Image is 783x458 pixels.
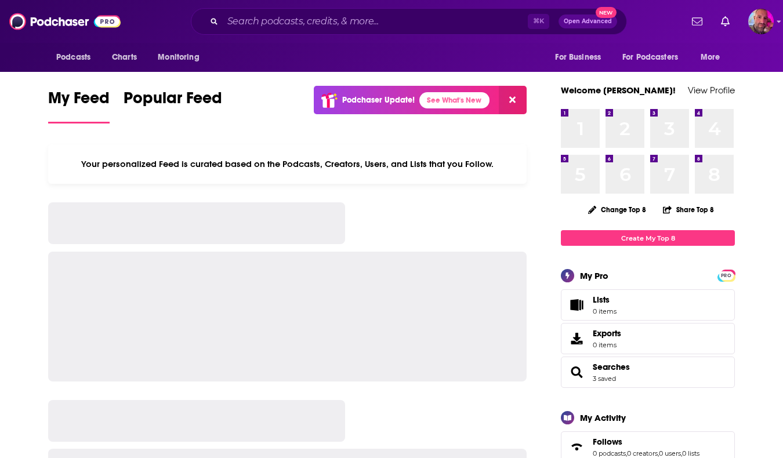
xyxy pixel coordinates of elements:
[593,295,610,305] span: Lists
[627,449,658,457] a: 0 creators
[104,46,144,68] a: Charts
[719,271,733,280] span: PRO
[124,88,222,123] a: Popular Feed
[593,328,621,339] span: Exports
[626,449,627,457] span: ,
[9,10,121,32] img: Podchaser - Follow, Share and Rate Podcasts
[559,14,617,28] button: Open AdvancedNew
[719,271,733,279] a: PRO
[593,307,617,315] span: 0 items
[748,9,774,34] button: Show profile menu
[593,295,617,305] span: Lists
[596,7,617,18] span: New
[561,357,735,388] span: Searches
[565,330,588,347] span: Exports
[659,449,681,457] a: 0 users
[716,12,734,31] a: Show notifications dropdown
[593,341,621,349] span: 0 items
[112,49,137,66] span: Charts
[682,449,699,457] a: 0 lists
[419,92,490,108] a: See What's New
[658,449,659,457] span: ,
[687,12,707,31] a: Show notifications dropdown
[615,46,695,68] button: open menu
[565,297,588,313] span: Lists
[555,49,601,66] span: For Business
[681,449,682,457] span: ,
[158,49,199,66] span: Monitoring
[223,12,528,31] input: Search podcasts, credits, & more...
[701,49,720,66] span: More
[48,88,110,123] a: My Feed
[561,230,735,246] a: Create My Top 8
[748,9,774,34] img: User Profile
[124,88,222,115] span: Popular Feed
[547,46,615,68] button: open menu
[48,144,527,184] div: Your personalized Feed is curated based on the Podcasts, Creators, Users, and Lists that you Follow.
[593,449,626,457] a: 0 podcasts
[565,364,588,380] a: Searches
[528,14,549,29] span: ⌘ K
[342,95,415,105] p: Podchaser Update!
[581,202,653,217] button: Change Top 8
[561,289,735,321] a: Lists
[561,85,676,96] a: Welcome [PERSON_NAME]!
[593,437,699,447] a: Follows
[580,270,608,281] div: My Pro
[565,439,588,455] a: Follows
[48,88,110,115] span: My Feed
[622,49,678,66] span: For Podcasters
[564,19,612,24] span: Open Advanced
[662,198,715,221] button: Share Top 8
[693,46,735,68] button: open menu
[688,85,735,96] a: View Profile
[593,375,616,383] a: 3 saved
[593,437,622,447] span: Follows
[593,362,630,372] a: Searches
[150,46,214,68] button: open menu
[561,323,735,354] a: Exports
[191,8,627,35] div: Search podcasts, credits, & more...
[748,9,774,34] span: Logged in as Superquattrone
[580,412,626,423] div: My Activity
[48,46,106,68] button: open menu
[56,49,90,66] span: Podcasts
